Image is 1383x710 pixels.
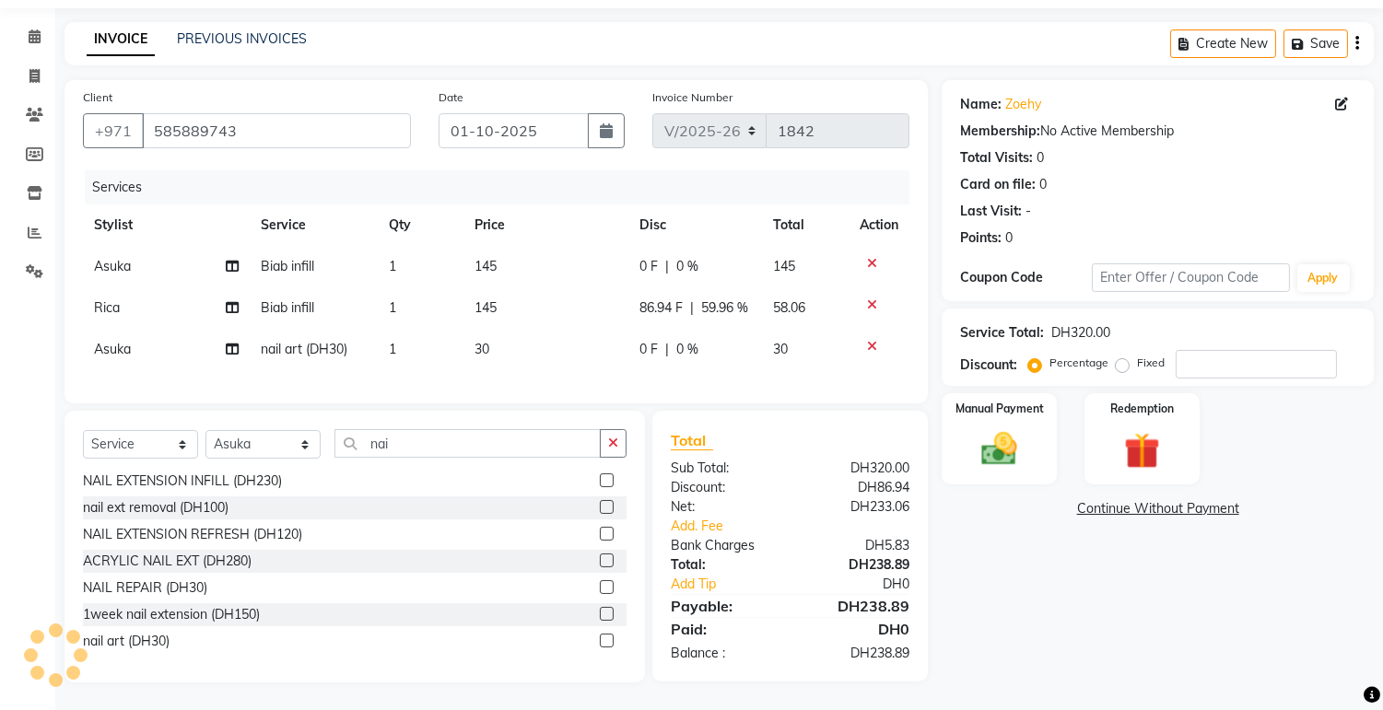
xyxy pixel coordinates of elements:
div: Payable: [657,595,791,617]
span: 58.06 [773,299,805,316]
span: 0 F [639,257,658,276]
div: 0 [1039,175,1047,194]
div: - [1026,202,1031,221]
th: Price [463,204,629,246]
div: Services [85,170,923,204]
th: Total [762,204,849,246]
span: 145 [475,258,497,274]
label: Redemption [1110,401,1174,417]
a: Zoehy [1005,95,1041,114]
span: Total [671,431,713,450]
div: NAIL EXTENSION INFILL (DH230) [83,471,282,491]
div: DH238.89 [791,555,924,575]
span: | [690,298,694,318]
div: 0 [1005,228,1013,248]
input: Search or Scan [334,429,601,458]
div: DH238.89 [791,595,924,617]
span: 86.94 F [639,298,683,318]
div: Paid: [657,618,791,640]
span: | [665,257,669,276]
label: Percentage [1049,355,1108,371]
div: DH320.00 [791,459,924,478]
button: Apply [1297,264,1350,292]
img: _cash.svg [970,428,1028,470]
span: 30 [773,341,788,357]
img: _gift.svg [1113,428,1171,473]
label: Invoice Number [652,89,733,106]
span: 0 % [676,257,698,276]
a: Add. Fee [657,517,923,536]
div: Coupon Code [960,268,1092,287]
div: DH0 [813,575,924,594]
button: +971 [83,113,144,148]
span: 1 [389,299,396,316]
label: Manual Payment [955,401,1044,417]
div: DH238.89 [791,644,924,663]
div: DH233.06 [791,497,924,517]
div: NAIL EXTENSION REFRESH (DH120) [83,525,302,544]
div: 0 [1037,148,1044,168]
div: Net: [657,497,791,517]
span: 0 F [639,340,658,359]
a: Add Tip [657,575,813,594]
span: Biab infill [261,299,314,316]
span: Asuka [94,258,131,274]
th: Action [849,204,909,246]
span: 1 [389,258,396,274]
div: Bank Charges [657,536,791,555]
div: Last Visit: [960,202,1022,221]
a: PREVIOUS INVOICES [177,30,307,47]
label: Date [439,89,463,106]
div: Points: [960,228,1002,248]
div: Service Total: [960,323,1044,343]
span: 30 [475,341,489,357]
span: Biab infill [261,258,314,274]
div: Discount: [960,355,1017,375]
div: Total: [657,555,791,575]
th: Stylist [83,204,250,246]
div: DH5.83 [791,536,924,555]
span: 145 [773,258,795,274]
span: 1 [389,341,396,357]
span: Asuka [94,341,131,357]
span: Rica [94,299,120,316]
div: DH86.94 [791,478,924,497]
div: Total Visits: [960,148,1033,168]
a: Continue Without Payment [945,499,1370,518]
th: Disc [628,204,762,246]
span: 59.96 % [701,298,748,318]
span: 145 [475,299,497,316]
div: nail art (DH30) [83,632,170,651]
div: No Active Membership [960,122,1355,141]
th: Service [250,204,378,246]
div: Name: [960,95,1002,114]
div: DH320.00 [1051,323,1110,343]
input: Enter Offer / Coupon Code [1092,263,1289,292]
div: Card on file: [960,175,1036,194]
div: Discount: [657,478,791,497]
label: Fixed [1137,355,1165,371]
span: | [665,340,669,359]
button: Create New [1170,29,1276,58]
span: nail art (DH30) [261,341,347,357]
div: Membership: [960,122,1040,141]
button: Save [1283,29,1348,58]
input: Search by Name/Mobile/Email/Code [142,113,411,148]
div: nail ext removal (DH100) [83,498,229,518]
div: DH0 [791,618,924,640]
div: NAIL REPAIR (DH30) [83,578,207,598]
div: Sub Total: [657,459,791,478]
div: Balance : [657,644,791,663]
label: Client [83,89,112,106]
a: INVOICE [87,23,155,56]
div: 1week nail extension (DH150) [83,605,260,624]
div: ACRYLIC NAIL EXT (DH280) [83,552,252,571]
span: 0 % [676,340,698,359]
th: Qty [378,204,463,246]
